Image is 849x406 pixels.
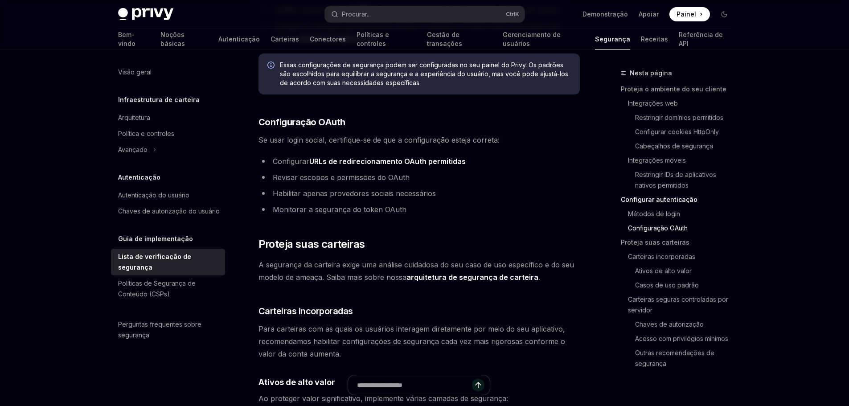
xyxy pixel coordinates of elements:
[621,207,738,221] a: Métodos de login
[628,224,688,232] font: Configuração OAuth
[258,306,353,316] font: Carteiras incorporadas
[621,193,738,207] a: Configurar autenticação
[273,173,410,182] font: Revisar escopos e permissões do OAuth
[628,253,695,260] font: Carteiras incorporadas
[111,110,225,126] a: Arquitetura
[503,31,561,47] font: Gerenciamento de usuários
[635,267,692,275] font: Ativos de alto valor
[427,29,492,50] a: Gestão de transações
[271,29,299,50] a: Carteiras
[628,210,680,217] font: Métodos de login
[267,62,276,70] svg: Informações
[258,238,365,250] font: Proteja suas carteiras
[111,126,225,142] a: Política e controles
[111,64,225,80] a: Visão geral
[118,173,160,181] font: Autenticação
[621,346,738,371] a: Outras recomendações de segurança
[621,85,726,93] font: Proteja o ambiente do seu cliente
[118,114,150,121] font: Arquitetura
[357,375,472,395] input: Faça uma pergunta...
[271,35,299,43] font: Carteiras
[639,10,659,18] font: Apoiar
[280,61,568,86] font: Essas configurações de segurança podem ser configuradas no seu painel do Privy. Os padrões são es...
[111,275,225,302] a: Políticas de Segurança de Conteúdo (CSPs)
[472,379,484,391] button: Enviar mensagem
[621,153,738,168] a: Integrações móveis
[635,171,718,189] font: Restringir IDs de aplicativos nativos permitidos
[621,264,738,278] a: Ativos de alto valor
[621,317,738,332] a: Chaves de autorização
[506,11,515,17] font: Ctrl
[677,10,696,18] font: Painel
[621,292,738,317] a: Carteiras seguras controladas por servidor
[160,29,208,50] a: Noções básicas
[258,135,500,144] font: Se usar login social, certifique-se de que a configuração esteja correta:
[630,69,672,77] font: Nesta página
[118,31,135,47] font: Bem-vindo
[118,96,200,103] font: Infraestrutura de carteira
[118,279,196,298] font: Políticas de Segurança de Conteúdo (CSPs)
[310,29,346,50] a: Conectores
[628,156,686,164] font: Integrações móveis
[635,320,704,328] font: Chaves de autorização
[118,146,148,153] font: Avançado
[258,324,565,358] font: Para carteiras com as quais os usuários interagem diretamente por meio do seu aplicativo, recomen...
[595,29,630,50] a: Segurança
[273,205,406,214] font: Monitorar a segurança do token OAuth
[406,273,538,282] font: arquitetura de segurança de carteira
[218,29,260,50] a: Autenticação
[357,29,416,50] a: Políticas e controles
[111,249,225,275] a: Lista de verificação de segurança
[357,31,389,47] font: Políticas e controles
[621,139,738,153] a: Cabeçalhos de segurança
[118,68,152,76] font: Visão geral
[258,117,345,127] font: Configuração OAuth
[515,11,519,17] font: K
[118,253,191,271] font: Lista de verificação de segurança
[621,238,689,246] font: Proteja suas carteiras
[621,96,738,111] a: Integrações web
[218,35,260,43] font: Autenticação
[582,10,628,18] font: Demonstração
[111,142,225,158] button: Alternar seção Avançado
[628,99,678,107] font: Integrações web
[621,196,697,203] font: Configurar autenticação
[111,187,225,203] a: Autenticação do usuário
[628,295,730,314] font: Carteiras seguras controladas por servidor
[635,114,723,121] font: Restringir domínios permitidos
[635,335,728,342] font: Acesso com privilégios mínimos
[118,130,174,137] font: Política e controles
[621,235,738,250] a: Proteja suas carteiras
[621,168,738,193] a: Restringir IDs de aplicativos nativos permitidos
[621,111,738,125] a: Restringir domínios permitidos
[621,125,738,139] a: Configurar cookies HttpOnly
[342,10,371,18] font: Procurar...
[679,31,723,47] font: Referência de API
[309,157,466,166] a: URLs de redirecionamento OAuth permitidas
[635,128,719,135] font: Configurar cookies HttpOnly
[118,320,201,339] font: Perguntas frequentes sobre segurança
[503,29,584,50] a: Gerenciamento de usuários
[538,273,540,282] font: .
[635,142,713,150] font: Cabeçalhos de segurança
[621,278,738,292] a: Casos de uso padrão
[111,203,225,219] a: Chaves de autorização do usuário
[717,7,731,21] button: Alternar modo escuro
[639,10,659,19] a: Apoiar
[273,157,309,166] font: Configurar
[118,191,189,199] font: Autenticação do usuário
[641,29,668,50] a: Receitas
[621,250,738,264] a: Carteiras incorporadas
[635,349,716,367] font: Outras recomendações de segurança
[118,235,193,242] font: Guia de implementação
[621,82,738,96] a: Proteja o ambiente do seu cliente
[273,189,436,198] font: Habilitar apenas provedores sociais necessários
[111,316,225,343] a: Perguntas frequentes sobre segurança
[582,10,628,19] a: Demonstração
[118,29,150,50] a: Bem-vindo
[669,7,710,21] a: Painel
[160,31,185,47] font: Noções básicas
[679,29,731,50] a: Referência de API
[635,281,699,289] font: Casos de uso padrão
